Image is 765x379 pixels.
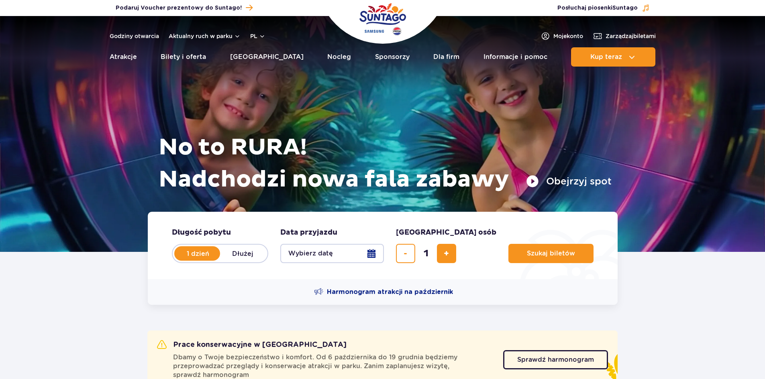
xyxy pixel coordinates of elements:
[314,287,453,297] a: Harmonogram atrakcji na październik
[508,244,594,263] button: Szukaj biletów
[593,31,656,41] a: Zarządzajbiletami
[161,47,206,67] a: Bilety i oferta
[230,47,304,67] a: [GEOGRAPHIC_DATA]
[280,244,384,263] button: Wybierz datę
[553,32,583,40] span: Moje konto
[612,5,638,11] span: Suntago
[526,175,612,188] button: Obejrzyj spot
[172,228,231,237] span: Długość pobytu
[433,47,459,67] a: Dla firm
[220,245,266,262] label: Dłużej
[517,357,594,363] span: Sprawdź harmonogram
[116,4,242,12] span: Podaruj Voucher prezentowy do Suntago!
[159,132,612,196] h1: No to RURA! Nadchodzi nowa fala zabawy
[541,31,583,41] a: Mojekonto
[557,4,638,12] span: Posłuchaj piosenki
[169,33,241,39] button: Aktualny ruch w parku
[606,32,656,40] span: Zarządzaj biletami
[280,228,337,237] span: Data przyjazdu
[375,47,410,67] a: Sponsorzy
[557,4,650,12] button: Posłuchaj piosenkiSuntago
[327,288,453,296] span: Harmonogram atrakcji na październik
[416,244,436,263] input: liczba biletów
[590,53,622,61] span: Kup teraz
[437,244,456,263] button: dodaj bilet
[396,244,415,263] button: usuń bilet
[110,32,159,40] a: Godziny otwarcia
[503,350,608,369] a: Sprawdź harmonogram
[396,228,496,237] span: [GEOGRAPHIC_DATA] osób
[110,47,137,67] a: Atrakcje
[327,47,351,67] a: Nocleg
[175,245,221,262] label: 1 dzień
[148,212,618,279] form: Planowanie wizyty w Park of Poland
[483,47,547,67] a: Informacje i pomoc
[571,47,655,67] button: Kup teraz
[527,250,575,257] span: Szukaj biletów
[250,32,265,40] button: pl
[116,2,253,13] a: Podaruj Voucher prezentowy do Suntago!
[157,340,347,350] h2: Prace konserwacyjne w [GEOGRAPHIC_DATA]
